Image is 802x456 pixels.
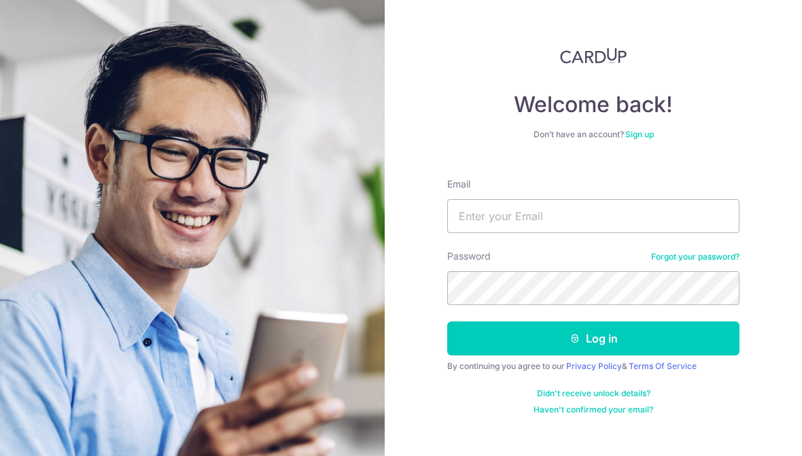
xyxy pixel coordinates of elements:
a: Privacy Policy [566,361,622,371]
label: Email [447,177,470,191]
a: Forgot your password? [651,251,739,262]
a: Terms Of Service [629,361,697,371]
div: Don’t have an account? [447,129,739,140]
label: Password [447,249,491,263]
button: Log in [447,321,739,355]
input: Enter your Email [447,199,739,233]
div: By continuing you agree to our & [447,361,739,372]
a: Haven't confirmed your email? [534,404,653,415]
a: Didn't receive unlock details? [537,388,650,399]
h4: Welcome back! [447,91,739,118]
img: CardUp Logo [560,48,627,64]
a: Sign up [625,129,654,139]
